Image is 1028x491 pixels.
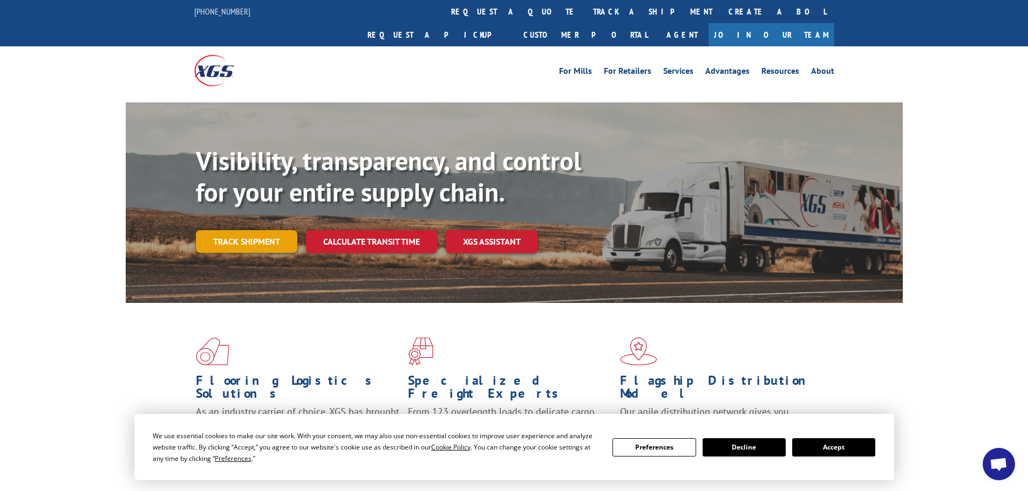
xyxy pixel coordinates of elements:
h1: Specialized Freight Experts [408,374,612,405]
span: Our agile distribution network gives you nationwide inventory management on demand. [620,405,819,431]
h1: Flooring Logistics Solutions [196,374,400,405]
b: Visibility, transparency, and control for your entire supply chain. [196,144,581,209]
a: Request a pickup [359,23,515,46]
a: Calculate transit time [306,230,437,253]
div: Open chat [983,448,1015,480]
span: As an industry carrier of choice, XGS has brought innovation and dedication to flooring logistics... [196,405,399,444]
button: Accept [792,438,875,457]
a: For Mills [559,67,592,79]
div: Cookie Consent Prompt [134,414,894,480]
a: Join Our Team [709,23,834,46]
button: Preferences [612,438,696,457]
a: Advantages [705,67,750,79]
img: xgs-icon-flagship-distribution-model-red [620,337,657,365]
a: Services [663,67,693,79]
span: Preferences [215,454,251,463]
p: From 123 overlength loads to delicate cargo, our experienced staff knows the best way to move you... [408,405,612,453]
a: Customer Portal [515,23,656,46]
img: xgs-icon-total-supply-chain-intelligence-red [196,337,229,365]
a: Track shipment [196,230,297,253]
h1: Flagship Distribution Model [620,374,824,405]
a: Resources [761,67,799,79]
a: XGS ASSISTANT [446,230,538,253]
div: We use essential cookies to make our site work. With your consent, we may also use non-essential ... [153,430,600,464]
a: [PHONE_NUMBER] [194,6,250,17]
button: Decline [703,438,786,457]
a: Agent [656,23,709,46]
img: xgs-icon-focused-on-flooring-red [408,337,433,365]
a: About [811,67,834,79]
a: For Retailers [604,67,651,79]
span: Cookie Policy [431,442,471,452]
